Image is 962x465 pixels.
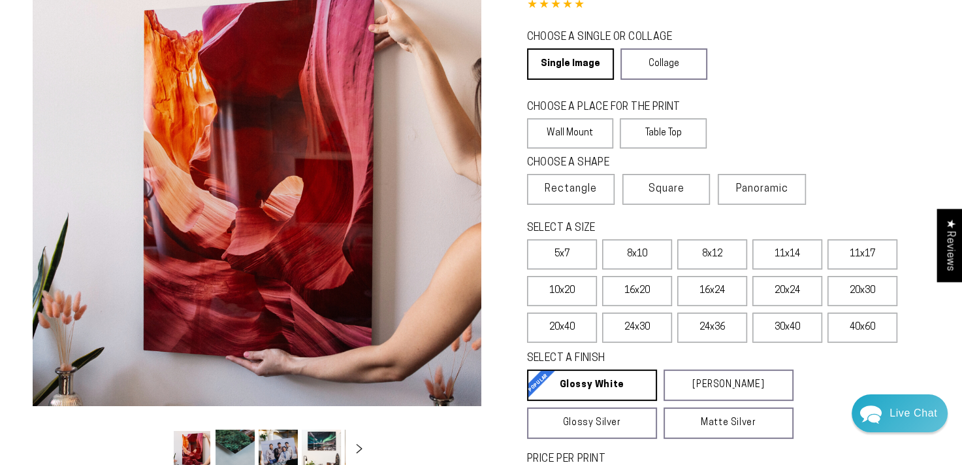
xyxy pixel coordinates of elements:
label: 8x12 [677,239,747,269]
span: Panoramic [736,184,788,194]
img: Helga [122,20,156,54]
label: Wall Mount [527,118,614,148]
img: John [150,20,184,54]
label: 10x20 [527,276,597,306]
a: Collage [620,48,707,80]
legend: CHOOSE A SHAPE [527,156,697,171]
span: Square [649,181,684,197]
legend: CHOOSE A PLACE FOR THE PRINT [527,100,695,115]
a: Glossy White [527,370,657,401]
span: Re:amaze [140,321,176,333]
label: 16x24 [677,276,747,306]
legend: CHOOSE A SINGLE OR COLLAGE [527,30,696,45]
div: We usually reply in a few hours. [19,61,259,72]
a: Matte Silver [664,407,794,439]
label: 16x20 [602,276,672,306]
label: 11x17 [827,239,897,269]
legend: SELECT A FINISH [527,351,763,366]
a: Glossy Silver [527,407,657,439]
legend: SELECT A SIZE [527,221,763,236]
div: Click to open Judge.me floating reviews tab [937,209,962,281]
label: 8x10 [602,239,672,269]
label: 30x40 [752,313,822,343]
label: Table Top [620,118,707,148]
label: 20x30 [827,276,897,306]
label: 24x36 [677,313,747,343]
button: Slide right [345,436,374,464]
label: 20x24 [752,276,822,306]
span: We run on [100,324,176,332]
button: Slide left [140,436,168,464]
label: 40x60 [827,313,897,343]
label: 20x40 [527,313,597,343]
label: 24x30 [602,313,672,343]
a: Single Image [527,48,614,80]
a: [PERSON_NAME] [664,370,794,401]
div: Contact Us Directly [890,394,937,432]
label: 11x14 [752,239,822,269]
a: Send a Message [88,344,190,365]
label: 5x7 [527,239,597,269]
img: Marie J [95,20,129,54]
span: Rectangle [545,181,597,197]
div: Chat widget toggle [852,394,948,432]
